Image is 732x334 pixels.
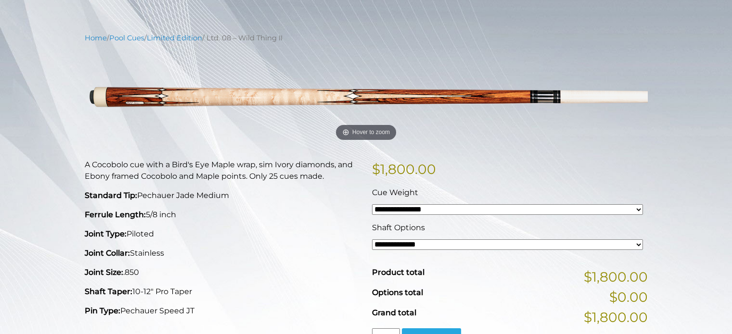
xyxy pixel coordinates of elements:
[372,188,418,197] span: Cue Weight
[85,287,132,296] strong: Shaft Taper:
[85,247,360,259] p: Stainless
[109,34,144,42] a: Pool Cues
[85,50,648,144] img: ltd-08-wild-thing-ii.png
[85,268,123,277] strong: Joint Size:
[85,228,360,240] p: Piloted
[147,34,202,42] a: Limited Edition
[85,267,360,278] p: .850
[85,209,360,221] p: 5/8 inch
[372,288,423,297] span: Options total
[372,161,436,177] bdi: 1,800.00
[609,287,648,307] span: $0.00
[372,161,380,177] span: $
[372,308,416,317] span: Grand total
[85,33,648,43] nav: Breadcrumb
[85,191,137,200] strong: Standard Tip:
[372,223,425,232] span: Shaft Options
[85,229,127,238] strong: Joint Type:
[85,210,146,219] strong: Ferrule Length:
[372,268,424,277] span: Product total
[85,248,130,258] strong: Joint Collar:
[85,159,360,182] p: A Cocobolo cue with a Bird's Eye Maple wrap, sim Ivory diamonds, and Ebony framed Cocobolo and Ma...
[584,267,648,287] span: $1,800.00
[584,307,648,327] span: $1,800.00
[85,34,107,42] a: Home
[85,286,360,297] p: 10-12″ Pro Taper
[85,306,120,315] strong: Pin Type:
[85,190,360,201] p: Pechauer Jade Medium
[85,305,360,317] p: Pechauer Speed JT
[85,50,648,144] a: Hover to zoom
